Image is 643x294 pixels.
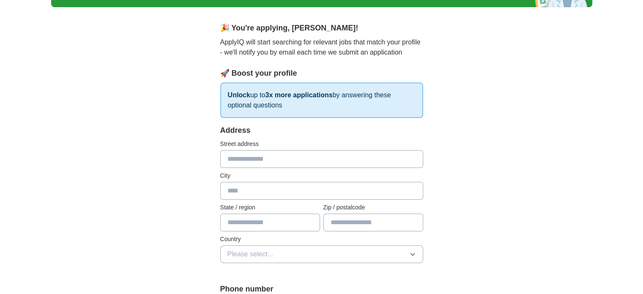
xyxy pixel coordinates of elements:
label: City [220,171,423,180]
label: Country [220,235,423,244]
p: ApplyIQ will start searching for relevant jobs that match your profile - we'll notify you by emai... [220,37,423,58]
strong: Unlock [228,91,250,99]
button: Please select... [220,245,423,263]
div: 🎉 You're applying , [PERSON_NAME] ! [220,22,423,34]
span: Please select... [227,249,274,259]
div: Address [220,125,423,136]
div: 🚀 Boost your profile [220,68,423,79]
label: Zip / postalcode [323,203,423,212]
strong: 3x more applications [265,91,332,99]
label: State / region [220,203,320,212]
label: Street address [220,140,423,148]
p: up to by answering these optional questions [220,82,423,118]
